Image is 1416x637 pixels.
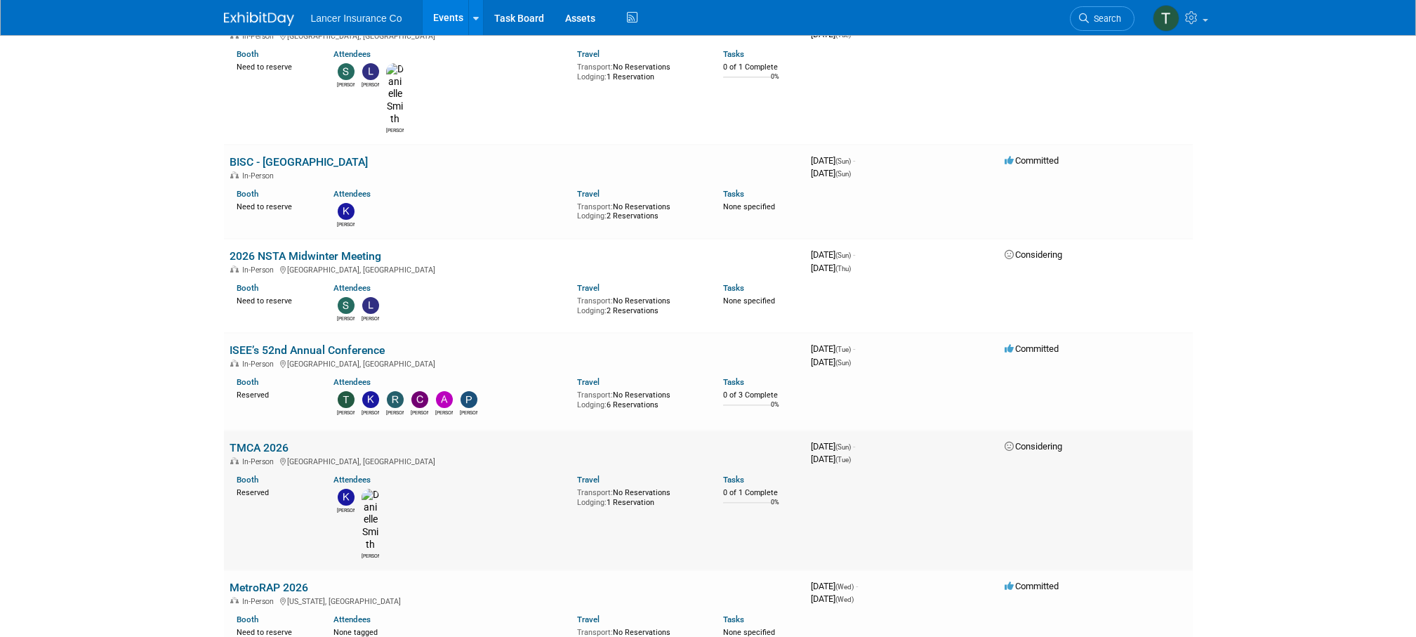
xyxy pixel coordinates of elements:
[362,408,379,416] div: Kim Castle
[333,189,371,199] a: Attendees
[811,249,855,260] span: [DATE]
[811,454,851,464] span: [DATE]
[856,581,858,591] span: -
[337,314,355,322] div: Steven O'Shea
[577,400,607,409] span: Lodging:
[1005,155,1059,166] span: Committed
[242,32,278,41] span: In-Person
[811,343,855,354] span: [DATE]
[853,249,855,260] span: -
[771,73,779,92] td: 0%
[230,441,289,454] a: TMCA 2026
[411,408,428,416] div: Charline Pollard
[411,391,428,408] img: Charline Pollard
[1005,581,1059,591] span: Committed
[230,457,239,464] img: In-Person Event
[386,408,404,416] div: Ralph Burnham
[723,49,744,59] a: Tasks
[387,391,404,408] img: Ralph Burnham
[362,80,379,88] div: Leslie Neverson-Drake
[230,343,385,357] a: ISEE’s 52nd Annual Conference
[237,60,313,72] div: Need to reserve
[362,551,379,560] div: Danielle Smith
[436,391,453,408] img: Andy Miller
[723,202,775,211] span: None specified
[723,189,744,199] a: Tasks
[811,593,854,604] span: [DATE]
[230,357,800,369] div: [GEOGRAPHIC_DATA], [GEOGRAPHIC_DATA]
[242,360,278,369] span: In-Person
[337,220,355,228] div: Kimberlee Bissegger
[237,615,258,624] a: Booth
[811,357,851,367] span: [DATE]
[577,211,607,221] span: Lodging:
[577,72,607,81] span: Lodging:
[577,628,613,637] span: Transport:
[338,489,355,506] img: Kimberlee Bissegger
[723,615,744,624] a: Tasks
[338,391,355,408] img: Timm Flannigan
[577,294,702,315] div: No Reservations 2 Reservations
[237,388,313,400] div: Reserved
[237,49,258,59] a: Booth
[577,296,613,306] span: Transport:
[835,456,851,464] span: (Tue)
[237,189,258,199] a: Booth
[1089,13,1121,24] span: Search
[577,202,613,211] span: Transport:
[337,506,355,514] div: Kimberlee Bissegger
[577,377,600,387] a: Travel
[1070,6,1134,31] a: Search
[577,488,613,497] span: Transport:
[230,171,239,178] img: In-Person Event
[237,283,258,293] a: Booth
[242,265,278,275] span: In-Person
[835,359,851,367] span: (Sun)
[771,499,779,518] td: 0%
[1005,441,1062,452] span: Considering
[237,294,313,306] div: Need to reserve
[242,457,278,466] span: In-Person
[811,155,855,166] span: [DATE]
[333,615,371,624] a: Attendees
[230,263,800,275] div: [GEOGRAPHIC_DATA], [GEOGRAPHIC_DATA]
[577,390,613,400] span: Transport:
[835,170,851,178] span: (Sun)
[461,391,477,408] img: Paul Downing
[577,388,702,409] div: No Reservations 6 Reservations
[577,60,702,81] div: No Reservations 1 Reservation
[577,283,600,293] a: Travel
[577,49,600,59] a: Travel
[577,199,702,221] div: No Reservations 2 Reservations
[835,443,851,451] span: (Sun)
[853,441,855,452] span: -
[835,346,851,353] span: (Tue)
[237,377,258,387] a: Booth
[337,408,355,416] div: Timm Flannigan
[577,475,600,485] a: Travel
[853,343,855,354] span: -
[835,31,851,39] span: (Tue)
[230,360,239,367] img: In-Person Event
[1005,249,1062,260] span: Considering
[835,596,854,603] span: (Wed)
[311,13,402,24] span: Lancer Insurance Co
[723,475,744,485] a: Tasks
[811,441,855,452] span: [DATE]
[237,475,258,485] a: Booth
[242,171,278,180] span: In-Person
[460,408,477,416] div: Paul Downing
[338,203,355,220] img: Kimberlee Bissegger
[723,63,800,72] div: 0 of 1 Complete
[333,283,371,293] a: Attendees
[577,485,702,507] div: No Reservations 1 Reservation
[811,29,851,39] span: [DATE]
[811,263,851,273] span: [DATE]
[237,199,313,212] div: Need to reserve
[362,297,379,314] img: Leslie Neverson-Drake
[362,391,379,408] img: Kim Castle
[577,306,607,315] span: Lodging:
[237,485,313,498] div: Reserved
[835,251,851,259] span: (Sun)
[835,583,854,591] span: (Wed)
